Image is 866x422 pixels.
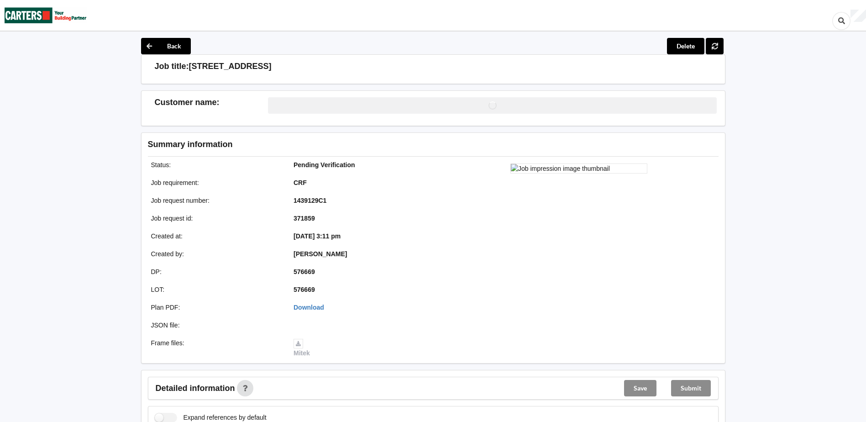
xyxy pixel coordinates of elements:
[141,38,191,54] button: Back
[145,214,288,223] div: Job request id :
[145,303,288,312] div: Plan PDF :
[294,250,347,258] b: [PERSON_NAME]
[294,161,355,169] b: Pending Verification
[294,268,315,275] b: 576669
[850,10,866,22] div: User Profile
[155,97,268,108] h3: Customer name :
[145,338,288,358] div: Frame files :
[145,285,288,294] div: LOT :
[294,197,326,204] b: 1439129C1
[294,339,310,357] a: Mitek
[189,61,272,72] h3: [STREET_ADDRESS]
[145,160,288,169] div: Status :
[145,267,288,276] div: DP :
[5,0,87,30] img: Carters
[145,178,288,187] div: Job requirement :
[294,286,315,293] b: 576669
[294,179,307,186] b: CRF
[294,215,315,222] b: 371859
[510,164,647,174] img: Job impression image thumbnail
[156,384,235,392] span: Detailed information
[155,61,189,72] h3: Job title:
[145,232,288,241] div: Created at :
[294,304,324,311] a: Download
[145,321,288,330] div: JSON file :
[148,139,573,150] h3: Summary information
[145,196,288,205] div: Job request number :
[667,38,704,54] button: Delete
[145,249,288,258] div: Created by :
[294,232,341,240] b: [DATE] 3:11 pm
